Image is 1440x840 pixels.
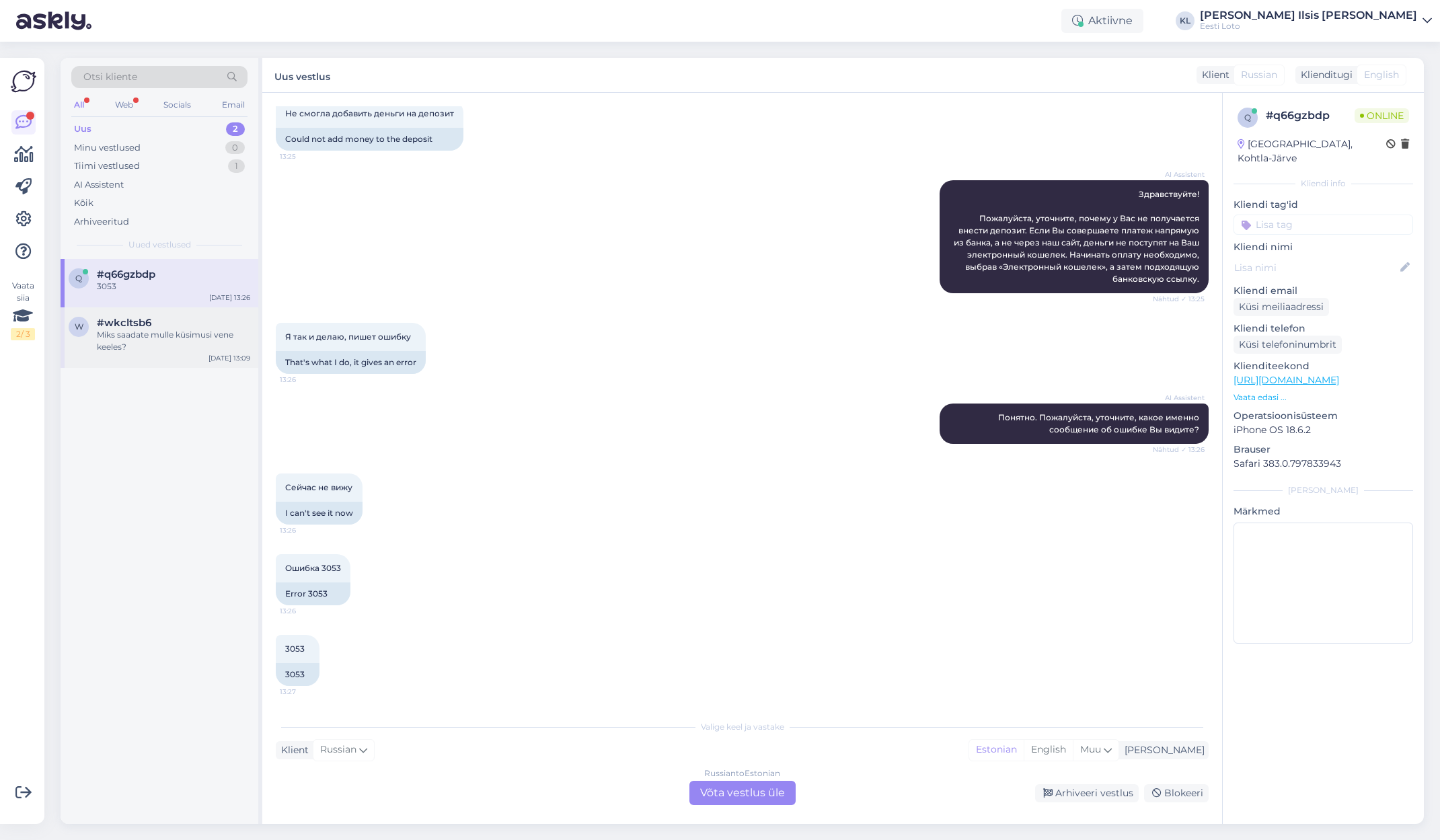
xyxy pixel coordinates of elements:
span: Online [1355,108,1409,123]
p: Kliendi email [1234,284,1413,298]
div: Blokeeri [1144,784,1209,802]
img: Askly Logo [11,69,36,94]
div: Error 3053 [276,582,350,605]
div: Web [112,96,136,114]
div: Email [219,96,248,114]
div: Kliendi info [1234,178,1413,190]
span: Сейчас не вижу [285,482,352,492]
div: 2 / 3 [11,328,35,340]
p: Operatsioonisüsteem [1234,409,1413,423]
div: [DATE] 13:26 [209,293,250,303]
a: [URL][DOMAIN_NAME] [1234,374,1339,386]
p: Safari 383.0.797833943 [1234,457,1413,471]
p: iPhone OS 18.6.2 [1234,423,1413,437]
p: Kliendi telefon [1234,321,1413,336]
div: AI Assistent [74,178,124,192]
div: Klient [1197,68,1229,82]
div: Vaata siia [11,280,35,340]
div: [GEOGRAPHIC_DATA], Kohtla-Järve [1238,137,1386,165]
div: 2 [226,122,245,136]
div: Klienditugi [1295,68,1353,82]
div: [DATE] 13:09 [209,353,250,363]
div: Kõik [74,196,93,210]
span: Nähtud ✓ 13:26 [1153,445,1205,455]
span: 13:26 [280,525,330,535]
div: Võta vestlus üle [689,781,796,805]
div: Tiimi vestlused [74,159,140,173]
input: Lisa tag [1234,215,1413,235]
div: Socials [161,96,194,114]
span: Muu [1080,743,1101,755]
div: Estonian [969,740,1024,760]
div: Küsi meiliaadressi [1234,298,1329,316]
div: Minu vestlused [74,141,141,155]
span: Otsi kliente [83,70,137,84]
span: 13:25 [280,151,330,161]
div: Russian to Estonian [704,767,780,779]
div: Uus [74,122,91,136]
p: Klienditeekond [1234,359,1413,373]
div: 1 [228,159,245,173]
p: Vaata edasi ... [1234,391,1413,404]
span: q [75,273,82,283]
div: English [1024,740,1073,760]
div: All [71,96,87,114]
div: Arhiveeri vestlus [1035,784,1139,802]
div: KL [1176,11,1195,30]
span: Понятно. Пожалуйста, уточните, какое именно сообщение об ошибке Вы видите? [998,412,1201,434]
span: 13:26 [280,375,330,385]
span: Nähtud ✓ 13:25 [1153,294,1205,304]
span: w [75,321,83,332]
div: [PERSON_NAME] [1234,484,1413,496]
span: Russian [1241,68,1277,82]
div: # q66gzbdp [1266,108,1355,124]
span: 13:26 [280,606,330,616]
span: AI Assistent [1154,393,1205,403]
span: #q66gzbdp [97,268,155,280]
span: English [1364,68,1399,82]
div: Could not add money to the deposit [276,128,463,151]
div: [PERSON_NAME] Ilsis [PERSON_NAME] [1200,10,1417,21]
p: Kliendi tag'id [1234,198,1413,212]
div: Küsi telefoninumbrit [1234,336,1342,354]
p: Kliendi nimi [1234,240,1413,254]
div: [PERSON_NAME] [1119,743,1205,757]
div: Arhiveeritud [74,215,129,229]
div: Miks saadate mulle küsimusi vene keeles? [97,329,250,353]
div: 3053 [276,663,319,686]
span: Ошибка 3053 [285,563,341,573]
span: #wkcltsb6 [97,317,151,329]
div: Valige keel ja vastake [276,721,1209,733]
span: 13:27 [280,687,330,697]
span: Не смогла добавить деньги на депозит [285,108,454,118]
div: That's what I do, it gives an error [276,351,426,374]
span: Я так и делаю, пишет ошибку [285,332,411,342]
span: q [1244,112,1251,122]
label: Uus vestlus [274,66,330,84]
div: 3053 [97,280,250,293]
span: Uued vestlused [128,239,191,251]
p: Brauser [1234,443,1413,457]
div: 0 [225,141,245,155]
div: Eesti Loto [1200,21,1417,32]
div: Aktiivne [1061,9,1143,33]
a: [PERSON_NAME] Ilsis [PERSON_NAME]Eesti Loto [1200,10,1432,32]
span: Russian [320,742,356,757]
p: Märkmed [1234,504,1413,519]
div: Klient [276,743,309,757]
div: I can't see it now [276,502,363,525]
span: AI Assistent [1154,169,1205,180]
input: Lisa nimi [1234,260,1398,275]
span: 3053 [285,644,305,654]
